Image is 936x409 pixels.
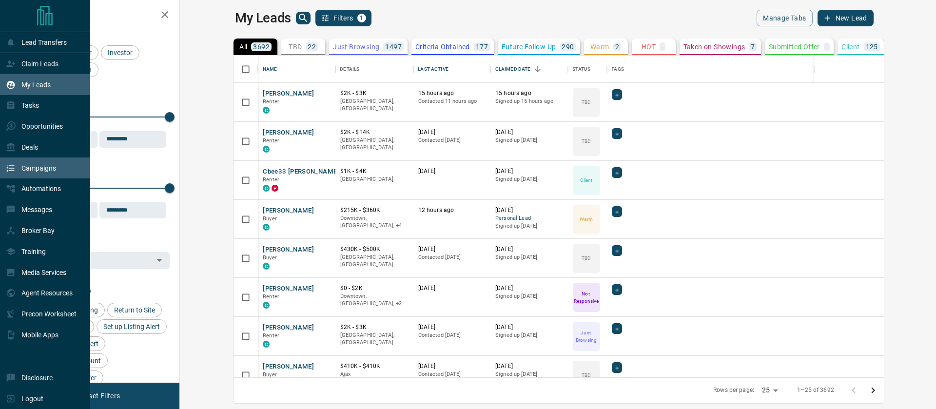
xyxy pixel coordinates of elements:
[615,285,619,294] span: +
[615,168,619,177] span: +
[296,12,311,24] button: search button
[335,56,413,83] div: Details
[615,207,619,216] span: +
[612,323,622,334] div: +
[418,370,486,378] p: Contacted [DATE]
[495,292,563,300] p: Signed up [DATE]
[340,56,360,83] div: Details
[263,341,270,348] div: condos.ca
[263,302,270,309] div: condos.ca
[107,303,162,317] div: Return to Site
[263,245,314,254] button: [PERSON_NAME]
[340,292,409,308] p: North York, Toronto
[272,185,278,192] div: property.ca
[340,97,409,113] p: [GEOGRAPHIC_DATA], [GEOGRAPHIC_DATA]
[104,49,136,57] span: Investor
[615,90,619,99] span: +
[340,214,409,230] p: North York, Oshawa, Kitchener, Waterloo
[758,383,781,397] div: 25
[607,56,916,83] div: Tags
[333,43,379,50] p: Just Browsing
[418,323,486,331] p: [DATE]
[615,246,619,255] span: +
[263,176,279,183] span: Renter
[495,222,563,230] p: Signed up [DATE]
[757,10,812,26] button: Manage Tabs
[818,10,874,26] button: New Lead
[418,245,486,253] p: [DATE]
[263,362,314,371] button: [PERSON_NAME]
[531,62,545,76] button: Sort
[612,128,622,139] div: +
[153,253,166,267] button: Open
[582,98,591,106] p: TBD
[418,206,486,214] p: 12 hours ago
[612,167,622,178] div: +
[340,128,409,136] p: $2K - $14K
[495,370,563,378] p: Signed up [DATE]
[495,175,563,183] p: Signed up [DATE]
[418,362,486,370] p: [DATE]
[418,253,486,261] p: Contacted [DATE]
[263,89,314,98] button: [PERSON_NAME]
[340,89,409,97] p: $2K - $3K
[612,56,624,83] div: Tags
[769,43,820,50] p: Submitted Offer
[476,43,488,50] p: 177
[263,107,270,114] div: condos.ca
[340,362,409,370] p: $410K - $410K
[495,253,563,261] p: Signed up [DATE]
[612,362,622,373] div: +
[235,10,291,26] h1: My Leads
[101,45,139,60] div: Investor
[415,43,470,50] p: Criteria Obtained
[683,43,745,50] p: Taken on Showings
[263,254,277,261] span: Buyer
[568,56,607,83] div: Status
[308,43,316,50] p: 22
[713,386,754,394] p: Rows per page:
[74,388,126,404] button: Reset Filters
[562,43,574,50] p: 290
[495,56,531,83] div: Claimed Date
[615,43,619,50] p: 2
[574,290,599,305] p: Not Responsive
[826,43,828,50] p: -
[289,43,302,50] p: TBD
[495,323,563,331] p: [DATE]
[495,214,563,223] span: Personal Lead
[841,43,859,50] p: Client
[418,128,486,136] p: [DATE]
[100,323,163,331] span: Set up Listing Alert
[340,136,409,152] p: [GEOGRAPHIC_DATA], [GEOGRAPHIC_DATA]
[797,386,834,394] p: 1–25 of 3692
[495,331,563,339] p: Signed up [DATE]
[418,89,486,97] p: 15 hours ago
[263,263,270,270] div: condos.ca
[582,254,591,262] p: TBD
[340,245,409,253] p: $430K - $500K
[340,323,409,331] p: $2K - $3K
[263,185,270,192] div: condos.ca
[495,89,563,97] p: 15 hours ago
[612,245,622,256] div: +
[263,137,279,144] span: Renter
[418,167,486,175] p: [DATE]
[502,43,556,50] p: Future Follow Up
[31,10,170,21] h2: Filters
[495,136,563,144] p: Signed up [DATE]
[580,176,593,184] p: Client
[615,324,619,333] span: +
[495,167,563,175] p: [DATE]
[490,56,567,83] div: Claimed Date
[573,56,591,83] div: Status
[495,362,563,370] p: [DATE]
[340,370,409,378] p: Ajax
[495,97,563,105] p: Signed up 15 hours ago
[263,167,339,176] button: Cbee33 [PERSON_NAME]
[263,293,279,300] span: Renter
[495,284,563,292] p: [DATE]
[340,206,409,214] p: $215K - $360K
[495,245,563,253] p: [DATE]
[495,128,563,136] p: [DATE]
